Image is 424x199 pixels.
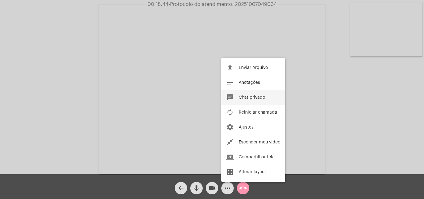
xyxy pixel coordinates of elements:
span: Reiniciar chamada [239,110,277,115]
span: Enviar Arquivo [239,66,268,70]
mat-icon: screen_share [226,153,234,161]
mat-icon: settings [226,124,234,131]
span: Alterar layout [239,170,266,174]
mat-icon: chat [226,94,234,101]
span: Anotações [239,80,260,85]
span: Esconder meu vídeo [239,140,280,144]
mat-icon: file_upload [226,64,234,71]
mat-icon: autorenew [226,109,234,116]
span: Chat privado [239,95,265,100]
span: Compartilhar tela [239,155,275,159]
span: Ajustes [239,125,254,129]
mat-icon: notes [226,79,234,86]
mat-icon: close_fullscreen [226,138,234,146]
mat-icon: grid_view [226,168,234,176]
